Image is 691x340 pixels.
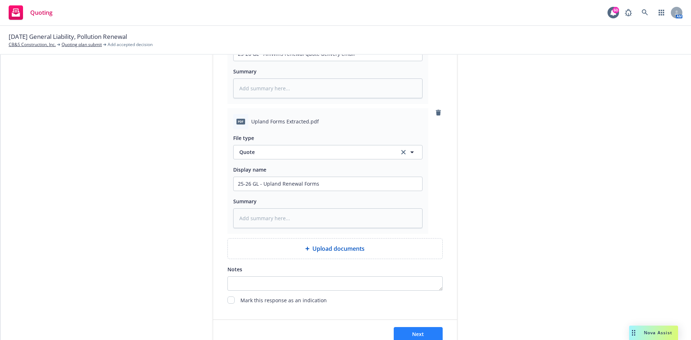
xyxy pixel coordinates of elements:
[240,296,327,305] span: Mark this response as an indication
[233,198,257,205] span: Summary
[9,32,127,41] span: [DATE] General Liability, Pollution Renewal
[227,266,242,273] span: Notes
[234,177,422,191] input: Add display name here...
[434,108,443,117] a: remove
[233,166,266,173] span: Display name
[399,148,408,157] a: clear selection
[239,148,391,156] span: Quote
[638,5,652,20] a: Search
[227,238,443,259] div: Upload documents
[236,119,245,124] span: pdf
[621,5,636,20] a: Report a Bug
[30,10,53,15] span: Quoting
[233,145,423,159] button: Quoteclear selection
[629,326,678,340] button: Nova Assist
[629,326,638,340] div: Drag to move
[108,41,153,48] span: Add accepted decision
[654,5,669,20] a: Switch app
[233,68,257,75] span: Summary
[644,330,672,336] span: Nova Assist
[412,331,424,337] span: Next
[233,135,254,141] span: File type
[613,7,619,13] div: 60
[6,3,55,23] a: Quoting
[62,41,102,48] a: Quoting plan submit
[312,244,365,253] span: Upload documents
[251,118,319,125] span: Upland Forms Extracted.pdf
[9,41,56,48] a: CB&S Construction, Inc.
